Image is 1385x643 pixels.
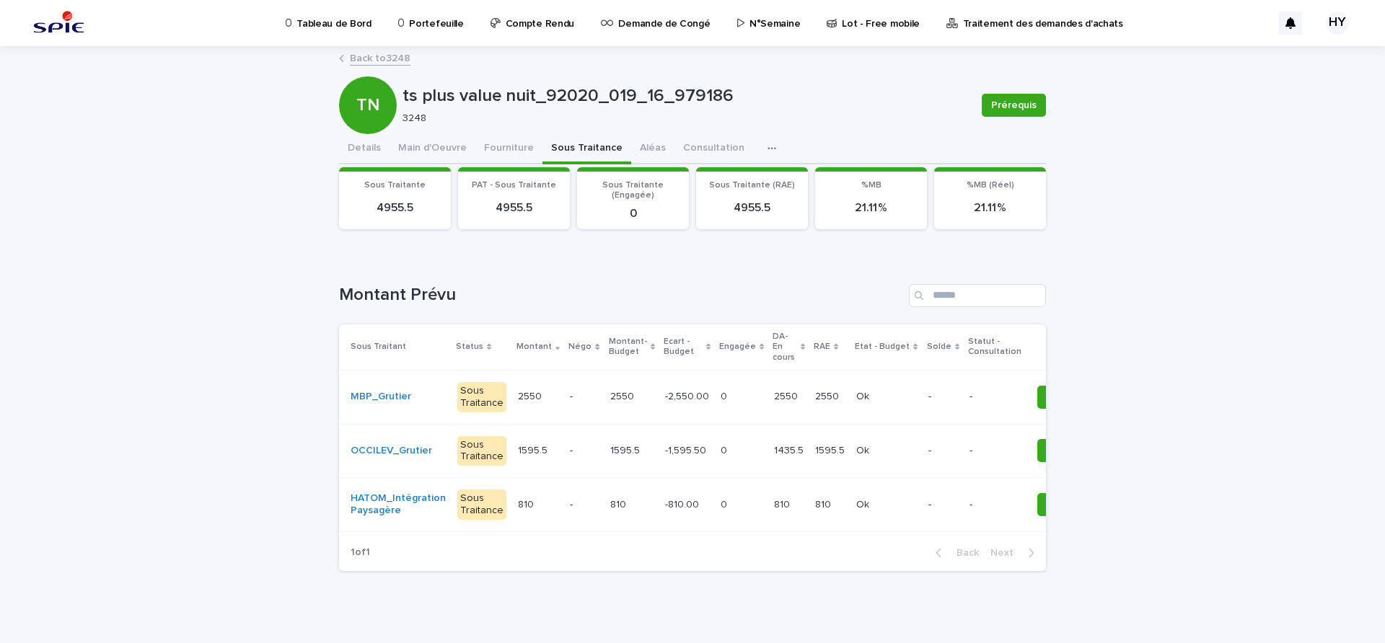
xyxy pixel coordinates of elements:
[774,496,793,511] p: 810
[721,442,730,457] p: 0
[610,388,637,403] p: 2550
[351,492,446,517] a: HATOM_Intégration Paysagère
[924,546,985,559] button: Back
[674,134,753,164] button: Consultation
[943,201,1037,215] p: 21.11 %
[475,134,542,164] button: Fourniture
[1037,493,1082,516] button: Négo
[719,339,756,355] p: Engagée
[1037,439,1082,462] button: Négo
[631,134,674,164] button: Aléas
[665,442,709,457] p: -1,595.50
[570,391,598,403] p: -
[909,284,1046,307] input: Search
[610,442,643,457] p: 1595.5
[403,86,970,107] p: ts plus value nuit_92020_019_16_979186
[774,442,806,457] p: 1435.5
[721,388,730,403] p: 0
[348,201,442,215] p: 4955.5
[969,445,1020,457] p: -
[609,334,647,360] p: Montant-Budget
[948,548,979,558] span: Back
[705,201,799,215] p: 4955.5
[990,548,1022,558] span: Next
[774,388,801,403] p: 2550
[472,181,556,190] span: PAT - Sous Traitante
[927,339,951,355] p: Solde
[1037,386,1082,409] button: Négo
[861,181,881,190] span: %MB
[586,207,680,221] p: 0
[982,94,1046,117] button: Prérequis
[457,436,506,466] div: Sous Traitance
[339,37,397,115] div: TN
[969,499,1020,511] p: -
[856,388,872,403] p: Ok
[518,388,545,403] p: 2550
[773,329,797,365] p: DA-En cours
[568,339,592,355] p: Négo
[351,339,406,355] p: Sous Traitant
[814,339,830,355] p: RAE
[542,134,631,164] button: Sous Traitance
[968,334,1021,360] p: Statut - Consultation
[991,98,1037,112] span: Prérequis
[824,201,918,215] p: 21.11 %
[856,442,872,457] p: Ok
[665,388,712,403] p: -2,550.00
[967,181,1014,190] span: %MB (Réel)
[665,496,702,511] p: -810.00
[856,496,872,511] p: Ok
[985,546,1046,559] button: Next
[351,445,432,457] a: OCCILEV_Grutier
[351,391,411,403] a: MBP_Grutier
[721,496,730,511] p: 0
[457,489,506,520] div: Sous Traitance
[29,9,89,37] img: svstPd6MQfCT1uX1QGkG
[339,285,903,306] h1: Montant Prévu
[815,388,842,403] p: 2550
[350,49,410,66] a: Back to3248
[516,339,552,355] p: Montant
[709,181,795,190] span: Sous Traitante (RAE)
[467,201,561,215] p: 4955.5
[969,391,1020,403] p: -
[928,499,958,511] p: -
[456,339,483,355] p: Status
[1326,12,1349,35] div: HY
[457,382,506,412] div: Sous Traitance
[664,334,703,360] p: Ecart - Budget
[339,535,382,570] p: 1 of 1
[339,134,390,164] button: Details
[390,134,475,164] button: Main d'Oeuvre
[364,181,426,190] span: Sous Traitante
[602,181,664,200] span: Sous Traitante (Engagée)
[339,424,1164,478] tr: OCCILEV_Grutier Sous Traitance1595.51595.5 -1595.51595.5 -1,595.50-1,595.50 00 1435.51435.5 1595....
[928,391,958,403] p: -
[928,445,958,457] p: -
[339,370,1164,424] tr: MBP_Grutier Sous Traitance25502550 -25502550 -2,550.00-2,550.00 00 25502550 25502550 OkOk --NégoE...
[815,496,834,511] p: 810
[855,339,910,355] p: Etat - Budget
[815,442,848,457] p: 1595.5
[570,445,598,457] p: -
[518,442,550,457] p: 1595.5
[403,112,964,125] p: 3248
[518,496,537,511] p: 810
[339,478,1164,532] tr: HATOM_Intégration Paysagère Sous Traitance810810 -810810 -810.00-810.00 00 810810 810810 OkOk --N...
[610,496,629,511] p: 810
[570,499,598,511] p: -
